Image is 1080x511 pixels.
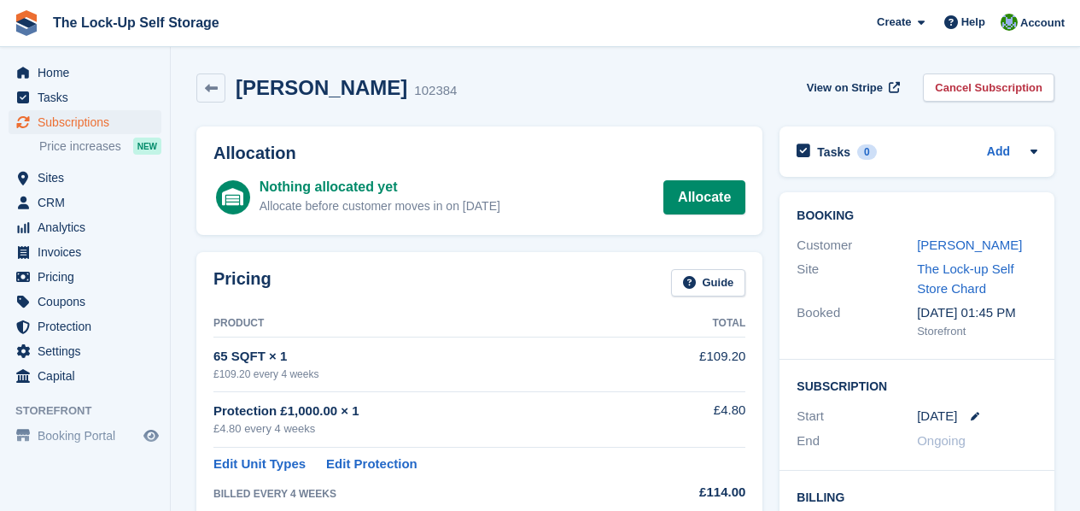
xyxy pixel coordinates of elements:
[797,377,1037,394] h2: Subscription
[39,138,121,155] span: Price increases
[9,290,161,314] a: menu
[213,486,647,502] div: BILLED EVERY 4 WEEKS
[9,85,161,109] a: menu
[14,10,39,36] img: stora-icon-8386f47178a22dfd0bd8f6a31ec36ba5ce8667c1dd55bd0f319d3a0aa187defe.svg
[38,166,140,190] span: Sites
[9,166,161,190] a: menu
[9,191,161,214] a: menu
[9,61,161,85] a: menu
[1020,15,1065,32] span: Account
[817,144,850,160] h2: Tasks
[807,79,883,97] span: View on Stripe
[797,488,1037,505] h2: Billing
[797,407,917,426] div: Start
[647,483,745,502] div: £114.00
[141,426,161,446] a: Preview store
[923,73,1054,102] a: Cancel Subscription
[987,143,1010,162] a: Add
[414,81,457,101] div: 102384
[877,14,911,31] span: Create
[961,14,985,31] span: Help
[38,215,140,239] span: Analytics
[213,347,647,367] div: 65 SQFT × 1
[857,144,877,160] div: 0
[671,269,746,297] a: Guide
[917,433,966,448] span: Ongoing
[38,364,140,388] span: Capital
[236,76,407,99] h2: [PERSON_NAME]
[1001,14,1018,31] img: Andrew Beer
[213,144,745,163] h2: Allocation
[213,402,647,421] div: Protection £1,000.00 × 1
[38,191,140,214] span: CRM
[213,420,647,438] div: £4.80 every 4 weeks
[15,402,170,420] span: Storefront
[800,73,903,102] a: View on Stripe
[38,339,140,363] span: Settings
[213,455,306,474] a: Edit Unit Types
[9,424,161,448] a: menu
[38,265,140,289] span: Pricing
[38,424,140,448] span: Booking Portal
[260,197,500,215] div: Allocate before customer moves in on [DATE]
[38,85,140,109] span: Tasks
[9,314,161,338] a: menu
[797,432,917,451] div: End
[917,238,1022,252] a: [PERSON_NAME]
[797,209,1037,223] h2: Booking
[917,407,957,426] time: 2025-08-26 00:00:00 UTC
[917,303,1037,323] div: [DATE] 01:45 PM
[9,110,161,134] a: menu
[9,339,161,363] a: menu
[260,177,500,197] div: Nothing allocated yet
[213,310,647,338] th: Product
[797,260,917,298] div: Site
[9,265,161,289] a: menu
[213,367,647,382] div: £109.20 every 4 weeks
[647,338,745,391] td: £109.20
[647,310,745,338] th: Total
[797,236,917,255] div: Customer
[326,455,417,474] a: Edit Protection
[38,110,140,134] span: Subscriptions
[38,240,140,264] span: Invoices
[663,180,745,214] a: Allocate
[9,215,161,239] a: menu
[917,323,1037,340] div: Storefront
[9,240,161,264] a: menu
[9,364,161,388] a: menu
[133,138,161,155] div: NEW
[797,303,917,339] div: Booked
[38,61,140,85] span: Home
[39,137,161,156] a: Price increases NEW
[38,290,140,314] span: Coupons
[46,9,226,37] a: The Lock-Up Self Storage
[38,314,140,338] span: Protection
[213,269,271,297] h2: Pricing
[917,261,1013,296] a: The Lock-up Self Store Chard
[647,391,745,447] td: £4.80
